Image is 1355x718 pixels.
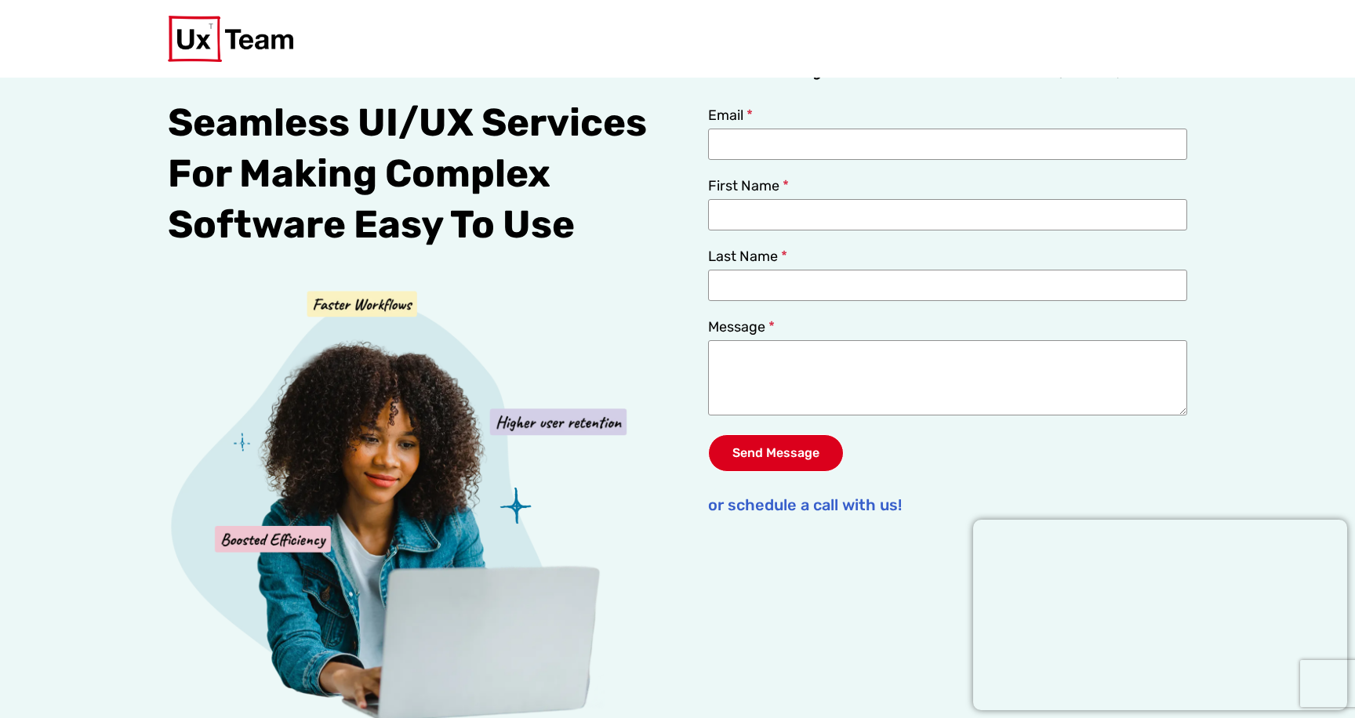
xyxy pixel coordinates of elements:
a: or schedule a call with us! [708,484,902,525]
button: Send Message [708,434,844,472]
img: UX Team [168,16,293,62]
h1: Seamless UI/UX Services For Making Complex Software Easy To Use [168,97,664,250]
span: Send Message [732,447,819,459]
iframe: Popup CTA [973,520,1347,710]
label: Message [708,320,775,340]
span: or schedule a call with us! [708,497,902,513]
label: First Name [708,179,789,199]
label: Last Name [708,249,787,270]
label: Email [708,108,753,129]
form: Contact Us [708,108,1187,491]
